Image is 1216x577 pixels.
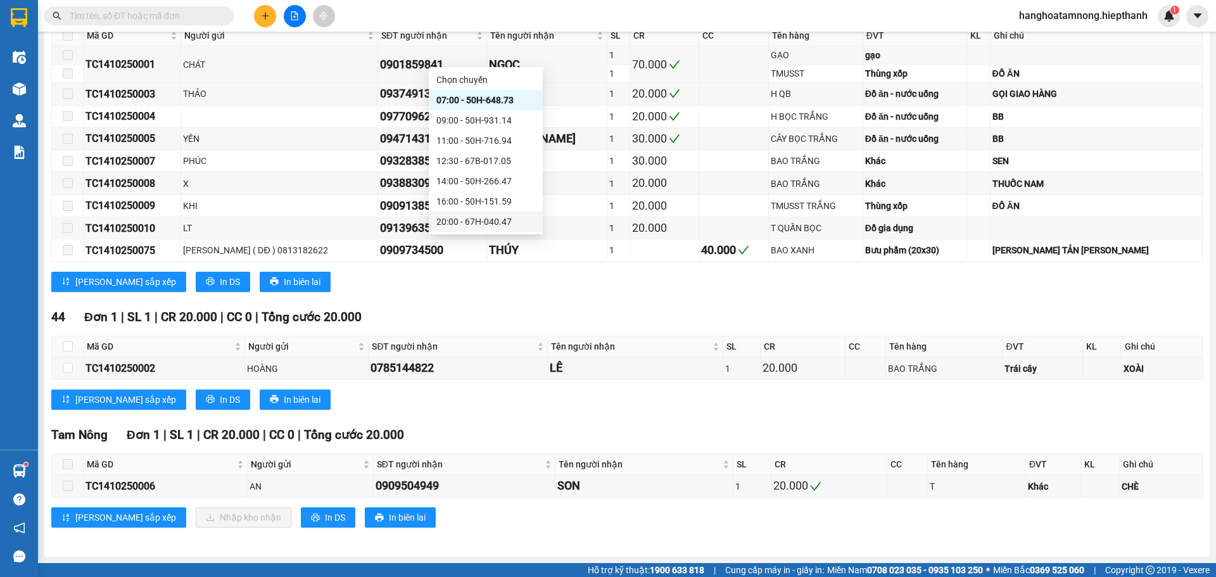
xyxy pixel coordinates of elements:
[260,390,331,410] button: printerIn biên lai
[429,70,543,90] div: Chọn chuyến
[588,563,704,577] span: Hỗ trợ kỹ thuật:
[163,428,167,442] span: |
[992,110,1200,124] div: BB
[61,513,70,523] span: sort-ascending
[632,85,697,103] div: 20.000
[380,108,484,125] div: 0977096211
[487,128,607,150] td: BẢO TUYẾT
[865,48,965,62] div: gạo
[487,150,607,172] td: VÂN
[771,221,861,235] div: T QUẤN BỌC
[609,67,628,80] div: 1
[888,362,1001,376] div: BAO TRẮNG
[769,25,863,46] th: Tên hàng
[183,132,375,146] div: YẾN
[1122,479,1200,493] div: CHÈ
[725,362,758,376] div: 1
[607,25,630,46] th: SL
[85,360,243,376] div: TC1410250002
[487,195,607,217] td: ÁI
[609,154,628,168] div: 1
[1170,6,1179,15] sup: 1
[761,336,846,357] th: CR
[1009,8,1158,23] span: hanghoatamnong.hiepthanh
[991,25,1203,46] th: Ghi chú
[550,359,720,377] div: LÊ
[4,67,95,79] strong: VP Gửi :
[220,275,240,289] span: In DS
[1028,479,1078,493] div: Khác
[609,177,628,191] div: 1
[380,174,484,192] div: 09388309057
[378,239,487,262] td: 0909734500
[389,510,426,524] span: In biên lai
[771,110,861,124] div: H BỌC TRẮNG
[13,51,26,64] img: warehouse-icon
[378,217,487,239] td: 0913963587
[609,132,628,146] div: 1
[85,478,245,494] div: TC1410250006
[75,510,176,524] span: [PERSON_NAME] sắp xếp
[489,130,605,148] div: [PERSON_NAME]
[84,239,181,262] td: TC1410250075
[155,310,158,324] span: |
[374,475,556,497] td: 0909504949
[487,83,607,105] td: GIÀU
[436,154,535,168] div: 12:30 - 67B-017.05
[197,428,200,442] span: |
[1124,362,1200,376] div: XOÀI
[669,111,680,122] span: check
[227,310,252,324] span: CC 0
[548,357,723,379] td: LÊ
[70,9,219,23] input: Tìm tên, số ĐT hoặc mã đơn
[810,481,821,492] span: check
[555,475,733,497] td: SON
[61,277,70,287] span: sort-ascending
[148,20,265,45] strong: BIÊN NHẬN
[865,67,965,80] div: Thùng xốp
[84,106,181,128] td: TC1410250004
[269,428,294,442] span: CC 0
[380,219,484,237] div: 0913963587
[771,154,861,168] div: BAO TRẮNG
[13,82,26,96] img: warehouse-icon
[489,219,605,237] div: SANG
[487,172,607,194] td: TUẤN
[298,428,301,442] span: |
[632,219,697,237] div: 20.000
[487,239,607,262] td: THÚY
[319,11,328,20] span: aim
[250,479,371,493] div: AN
[827,563,983,577] span: Miền Nam
[24,462,28,466] sup: 1
[630,25,700,46] th: CR
[85,175,179,191] div: TC1410250008
[487,217,607,239] td: SANG
[886,336,1003,357] th: Tên hàng
[13,114,26,127] img: warehouse-icon
[380,152,484,170] div: 0932838584
[85,130,179,146] div: TC1410250005
[304,428,404,442] span: Tổng cước 20.000
[365,507,436,528] button: printerIn biên lai
[993,563,1084,577] span: Miền Bắc
[1004,362,1080,376] div: Trái cây
[260,272,331,292] button: printerIn biên lai
[725,563,824,577] span: Cung cấp máy in - giấy in:
[85,198,179,213] div: TC1410250009
[1030,565,1084,575] strong: 0369 525 060
[865,132,965,146] div: Đồ ăn - nước uống
[127,428,160,442] span: Đơn 1
[84,310,118,324] span: Đơn 1
[436,194,535,208] div: 16:00 - 50H-151.59
[992,154,1200,168] div: SEN
[84,172,181,194] td: TC1410250008
[1163,10,1175,22] img: icon-new-feature
[301,507,355,528] button: printerIn DS
[370,359,545,377] div: 0785144822
[865,177,965,191] div: Khác
[1186,5,1208,27] button: caret-down
[85,56,179,72] div: TC1410250001
[632,130,697,148] div: 30.000
[436,113,535,127] div: 09:00 - 50H-931.14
